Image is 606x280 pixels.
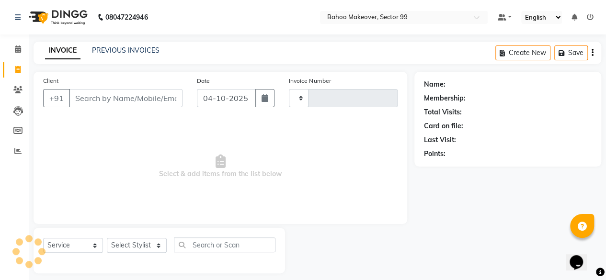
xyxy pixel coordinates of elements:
[424,135,456,145] div: Last Visit:
[92,46,160,55] a: PREVIOUS INVOICES
[24,4,90,31] img: logo
[554,45,588,60] button: Save
[424,79,446,90] div: Name:
[566,242,596,270] iframe: chat widget
[424,107,462,117] div: Total Visits:
[43,89,70,107] button: +91
[45,42,80,59] a: INVOICE
[495,45,550,60] button: Create New
[289,77,331,85] label: Invoice Number
[43,77,58,85] label: Client
[424,93,466,103] div: Membership:
[174,237,275,252] input: Search or Scan
[43,119,398,214] span: Select & add items from the list below
[197,77,210,85] label: Date
[69,89,183,107] input: Search by Name/Mobile/Email/Code
[105,4,148,31] b: 08047224946
[424,121,463,131] div: Card on file:
[424,149,446,159] div: Points:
